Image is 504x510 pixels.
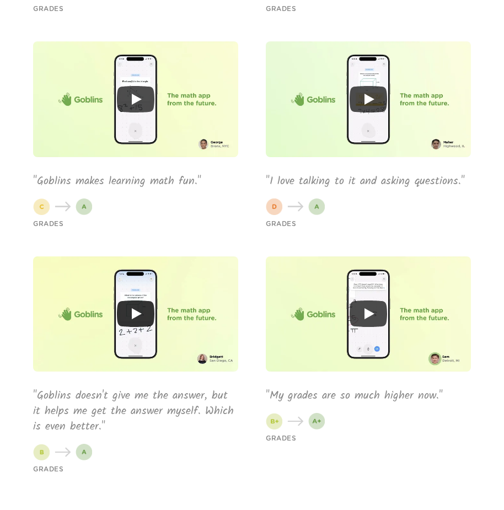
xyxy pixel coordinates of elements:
p: GRADES [266,433,296,443]
p: "I love talking to it and asking questions." [266,174,471,189]
button: Play [117,86,154,112]
p: GRADES [33,4,63,14]
p: "Goblins makes learning math fun." [33,174,238,189]
p: "My grades are so much higher now." [266,388,471,404]
button: Play [350,86,387,112]
p: GRADES [33,219,63,229]
p: GRADES [266,219,296,229]
p: "Goblins doesn't give me the answer, but it helps me get the answer myself. Which is even better." [33,388,238,434]
p: GRADES [266,4,296,14]
button: Play [350,300,387,327]
button: Play [117,300,154,327]
p: GRADES [33,464,63,474]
